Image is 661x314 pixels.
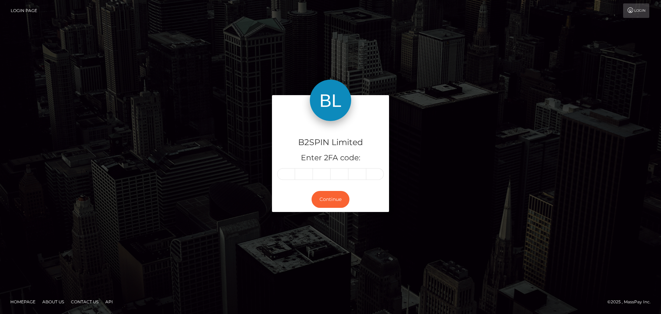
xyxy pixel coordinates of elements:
[11,3,37,18] a: Login Page
[312,191,349,208] button: Continue
[103,296,116,307] a: API
[277,153,384,163] h5: Enter 2FA code:
[68,296,101,307] a: Contact Us
[310,80,351,121] img: B2SPIN Limited
[8,296,38,307] a: Homepage
[40,296,67,307] a: About Us
[277,136,384,149] h4: B2SPIN Limited
[623,3,649,18] a: Login
[607,298,656,306] div: © 2025 , MassPay Inc.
